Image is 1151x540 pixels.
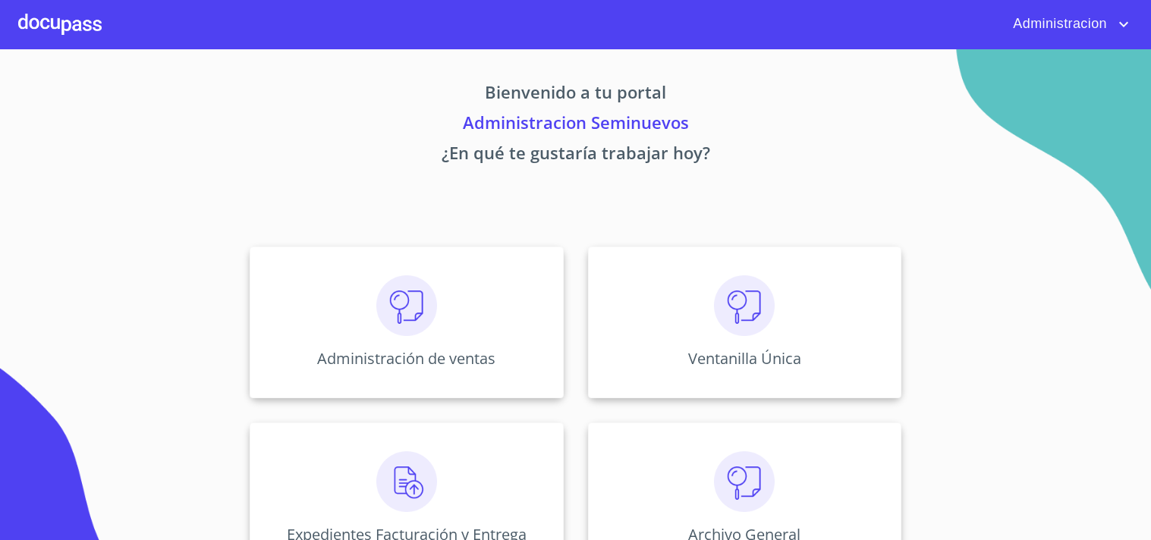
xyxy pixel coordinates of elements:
[317,348,495,369] p: Administración de ventas
[376,451,437,512] img: carga.png
[688,348,801,369] p: Ventanilla Única
[1002,12,1115,36] span: Administracion
[108,140,1043,171] p: ¿En qué te gustaría trabajar hoy?
[1002,12,1133,36] button: account of current user
[376,275,437,336] img: consulta.png
[108,110,1043,140] p: Administracion Seminuevos
[108,80,1043,110] p: Bienvenido a tu portal
[714,275,775,336] img: consulta.png
[714,451,775,512] img: consulta.png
